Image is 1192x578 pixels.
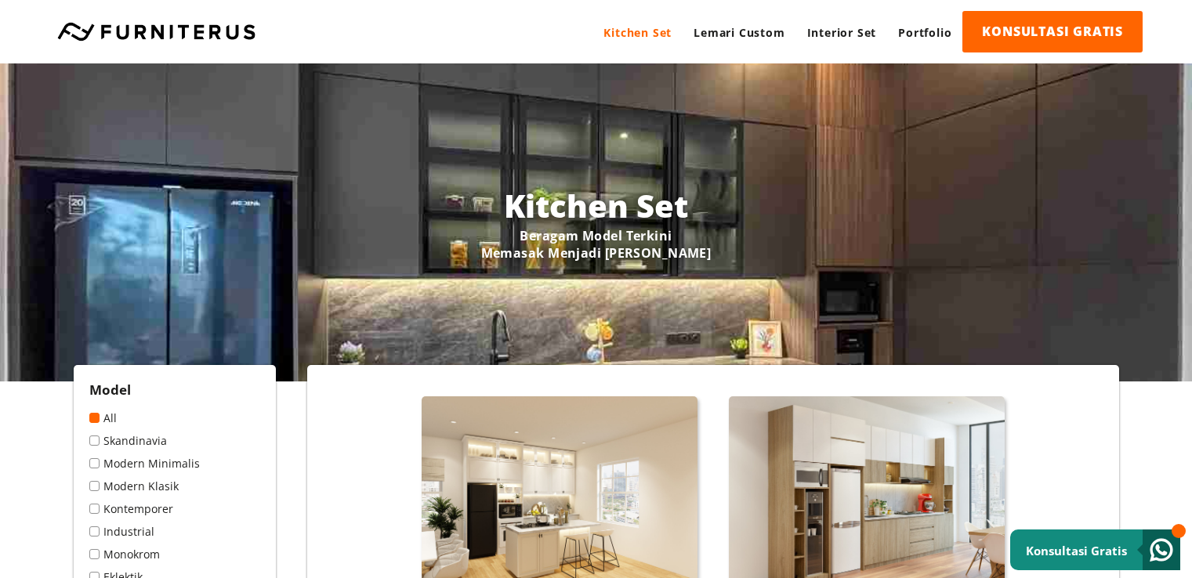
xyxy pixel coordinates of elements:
h1: Kitchen Set [160,183,1033,226]
h2: Model [89,381,260,399]
a: Skandinavia [89,433,260,448]
a: Kontemporer [89,501,260,516]
a: Kitchen Set [592,11,683,54]
a: KONSULTASI GRATIS [962,11,1143,52]
a: Konsultasi Gratis [1010,529,1180,570]
a: Lemari Custom [683,11,795,54]
a: All [89,410,260,425]
a: Industrial [89,524,260,539]
a: Interior Set [796,11,888,54]
a: Monokrom [89,547,260,562]
a: Modern Minimalis [89,456,260,471]
p: Beragam Model Terkini Memasak Menjadi [PERSON_NAME] [160,226,1033,261]
small: Konsultasi Gratis [1026,543,1127,558]
a: Modern Klasik [89,479,260,493]
a: Portfolio [887,11,962,54]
